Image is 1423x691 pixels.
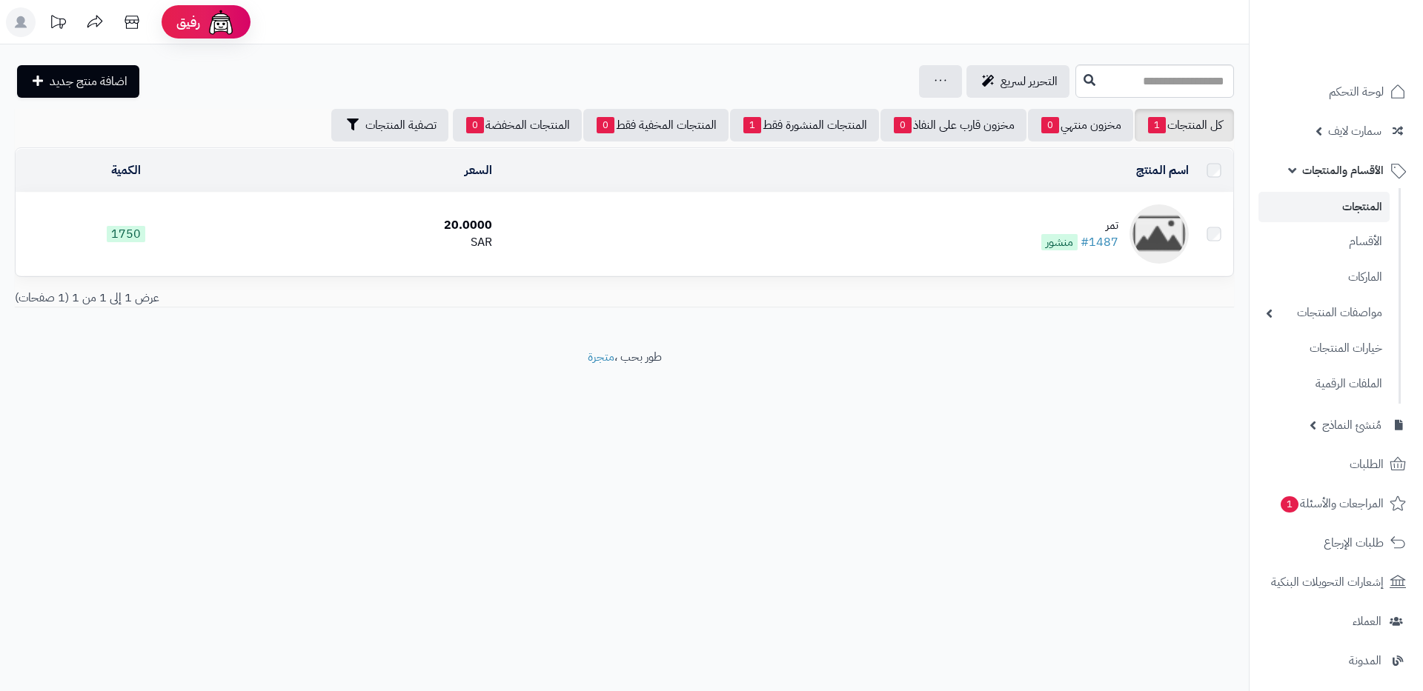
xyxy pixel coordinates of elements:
[1081,233,1118,251] a: #1487
[1324,533,1384,553] span: طلبات الإرجاع
[465,161,492,179] a: السعر
[1349,650,1381,671] span: المدونة
[1148,117,1166,133] span: 1
[588,348,614,366] a: متجرة
[1329,81,1384,102] span: لوحة التحكم
[1028,109,1133,141] a: مخزون منتهي0
[1258,486,1414,521] a: المراجعات والأسئلة1
[1322,415,1381,435] span: مُنشئ النماذج
[1350,454,1384,475] span: الطلبات
[39,7,76,41] a: تحديثات المنصة
[4,290,625,307] div: عرض 1 إلى 1 من 1 (1 صفحات)
[1281,496,1298,513] span: 1
[17,65,139,98] a: اضافة منتج جديد
[111,161,141,179] a: الكمية
[1258,74,1414,110] a: لوحة التحكم
[1041,217,1118,234] div: تمر
[331,109,448,141] button: تصفية المنتجات
[176,13,200,31] span: رفيق
[1271,572,1384,592] span: إشعارات التحويلات البنكية
[206,7,236,37] img: ai-face.png
[365,116,437,134] span: تصفية المنتجات
[1258,368,1390,400] a: الملفات الرقمية
[597,117,614,133] span: 0
[1041,117,1059,133] span: 0
[1135,109,1234,141] a: كل المنتجات1
[1258,564,1414,600] a: إشعارات التحويلات البنكية
[966,65,1069,98] a: التحرير لسريع
[730,109,879,141] a: المنتجات المنشورة فقط1
[1258,297,1390,329] a: مواصفات المنتجات
[453,109,582,141] a: المنتجات المخفضة0
[1001,73,1058,90] span: التحرير لسريع
[1322,41,1409,73] img: logo-2.png
[1258,525,1414,561] a: طلبات الإرجاع
[1041,234,1078,250] span: منشور
[242,234,492,251] div: SAR
[466,117,484,133] span: 0
[1258,447,1414,482] a: الطلبات
[1302,160,1384,181] span: الأقسام والمنتجات
[1258,643,1414,678] a: المدونة
[894,117,912,133] span: 0
[1353,611,1381,632] span: العملاء
[1328,121,1381,141] span: سمارت لايف
[1258,604,1414,639] a: العملاء
[880,109,1026,141] a: مخزون قارب على النفاذ0
[1136,161,1189,179] a: اسم المنتج
[1258,261,1390,293] a: الماركات
[583,109,729,141] a: المنتجات المخفية فقط0
[1258,226,1390,258] a: الأقسام
[107,226,145,242] span: 1750
[1130,204,1189,264] img: تمر
[50,73,127,90] span: اضافة منتج جديد
[743,117,761,133] span: 1
[242,217,492,234] div: 20.0000
[1279,493,1384,514] span: المراجعات والأسئلة
[1258,192,1390,222] a: المنتجات
[1258,333,1390,364] a: خيارات المنتجات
